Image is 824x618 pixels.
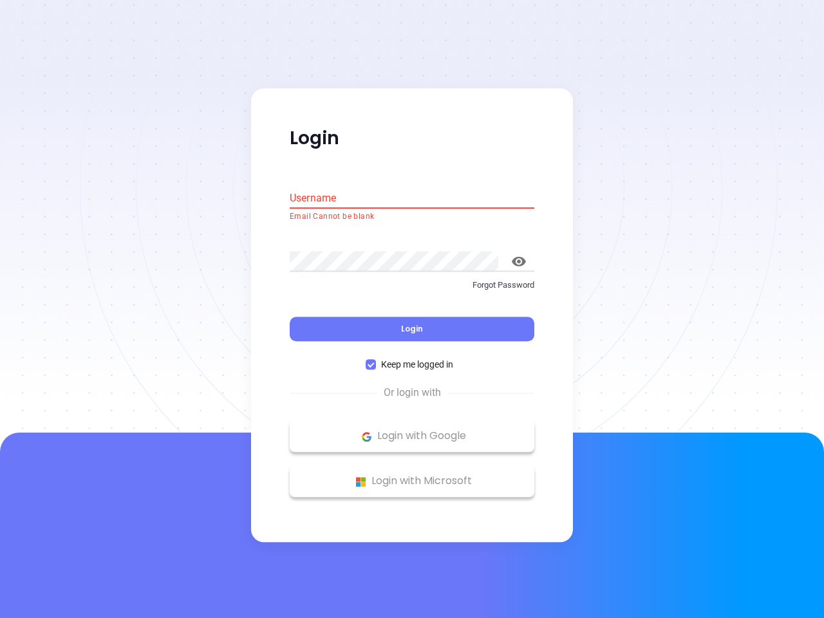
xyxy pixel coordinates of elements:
img: Google Logo [359,429,375,445]
p: Login [290,127,534,150]
button: toggle password visibility [503,246,534,277]
button: Login [290,317,534,342]
img: Microsoft Logo [353,474,369,490]
button: Microsoft Logo Login with Microsoft [290,465,534,498]
p: Email Cannot be blank [290,211,534,223]
button: Google Logo Login with Google [290,420,534,453]
p: Login with Microsoft [296,472,528,491]
a: Forgot Password [290,279,534,302]
span: Keep me logged in [376,358,458,372]
span: Login [401,324,423,335]
span: Or login with [377,386,447,401]
p: Forgot Password [290,279,534,292]
p: Login with Google [296,427,528,446]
